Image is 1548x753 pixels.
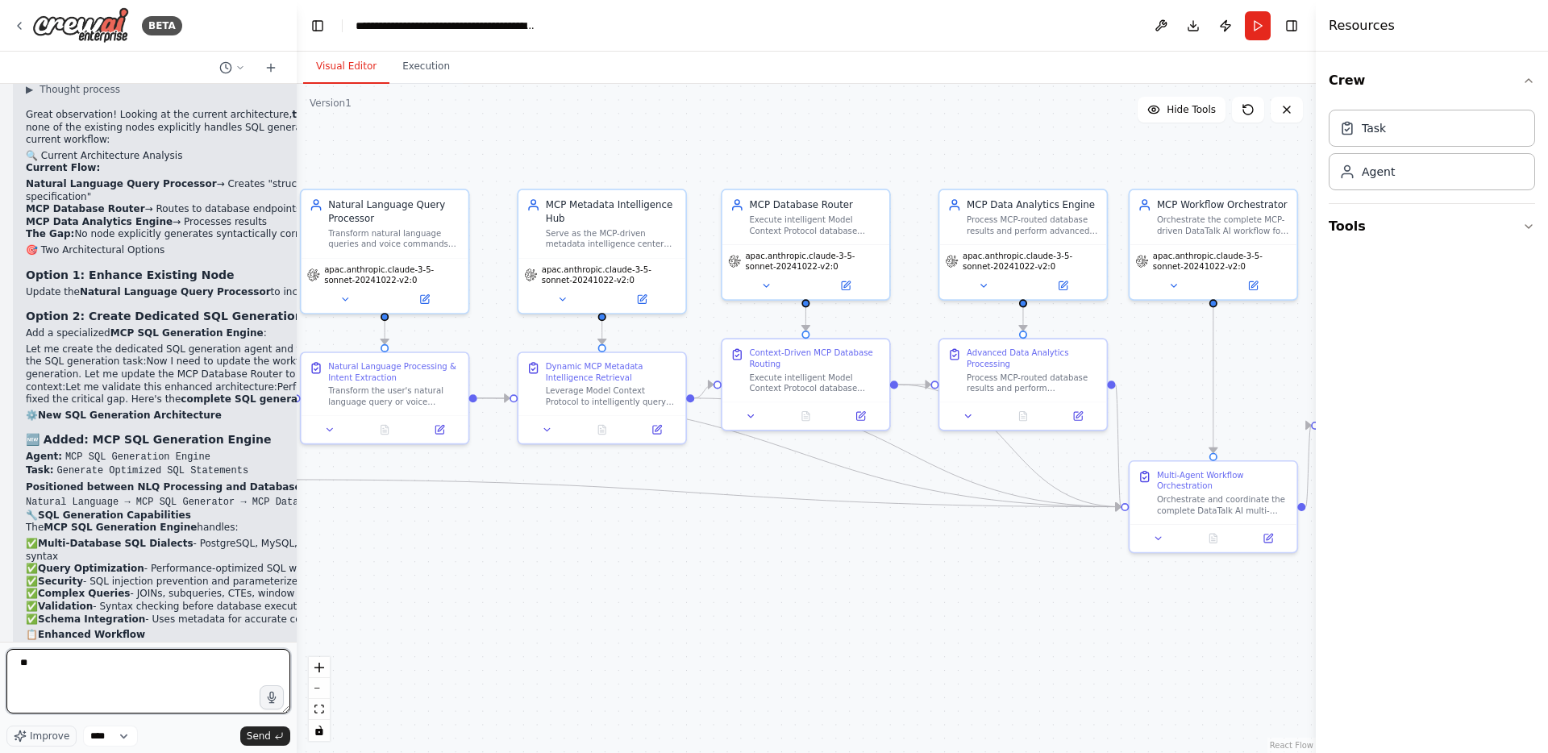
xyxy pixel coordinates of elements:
[1297,418,1319,514] g: Edge from 24dca699-d068-48aa-b592-615f3b8a7bb9 to f3e477af-241f-4f61-a59d-6219b7677a91
[32,7,129,44] img: Logo
[287,473,1121,514] g: Edge from 7b198070-12a9-44e2-983d-77f01664c971 to 24dca699-d068-48aa-b592-615f3b8a7bb9
[26,343,421,406] p: Let me create the dedicated SQL generation agent and task:Now let me create the SQL generation ta...
[356,18,537,34] nav: breadcrumb
[517,189,687,314] div: MCP Metadata Intelligence HubServe as the MCP-driven metadata intelligence center for {data_sourc...
[142,16,182,35] div: BETA
[807,277,884,293] button: Open in side panel
[328,385,460,407] div: Transform the user's natural language query or voice command "{user_query}" into a structured, MC...
[1025,277,1101,293] button: Open in side panel
[416,422,463,438] button: Open in side panel
[386,291,463,307] button: Open in side panel
[26,510,421,522] h2: 🔧
[749,347,880,369] div: Context-Driven MCP Database Routing
[26,268,235,281] strong: Option 1: Enhance Existing Node
[546,228,677,250] div: Serve as the MCP-driven metadata intelligence center for {data_source}, dynamically selecting and...
[967,214,1098,236] div: Process MCP-routed database results and perform advanced statistical analysis, pattern recognitio...
[38,601,93,612] strong: Validation
[26,481,352,493] strong: Positioned between NLQ Processing and Database Routing:
[1153,251,1292,272] span: apac.anthropic.claude-3-5-sonnet-20241022-v2:0
[938,189,1109,301] div: MCP Data Analytics EngineProcess MCP-routed database results and perform advanced statistical ana...
[57,465,249,476] code: Generate Optimized SQL Statements
[1055,408,1101,424] button: Open in side panel
[356,422,413,438] button: No output available
[181,393,366,405] strong: complete SQL generation solution
[247,730,271,743] span: Send
[38,563,144,574] strong: Query Optimization
[517,352,687,444] div: Dynamic MCP Metadata Intelligence RetrievalLeverage Model Context Protocol to intelligently query...
[1157,214,1288,236] div: Orchestrate the complete MCP-driven DataTalk AI workflow for {user_query}, coordinating multi-age...
[573,422,630,438] button: No output available
[967,198,1098,212] div: MCP Data Analytics Engine
[26,178,217,189] strong: Natural Language Query Processor
[38,614,145,625] strong: Schema Integration
[26,203,145,214] strong: MCP Database Router
[26,522,421,535] p: The handles:
[30,730,69,743] span: Improve
[26,327,421,340] p: Add a specialized :
[38,510,191,521] strong: SQL Generation Capabilities
[309,699,330,720] button: fit view
[80,286,271,297] strong: Natural Language Query Processor
[26,497,421,508] code: Natural Language → MCP SQL Generator → MCP Database Router → Results
[634,422,680,438] button: Open in side panel
[967,347,1098,369] div: Advanced Data Analytics Processing
[1107,378,1129,514] g: Edge from e95d0a01-6602-4e0a-982b-8b42c416d215 to 24dca699-d068-48aa-b592-615f3b8a7bb9
[745,251,884,272] span: apac.anthropic.claude-3-5-sonnet-20241022-v2:0
[328,361,460,383] div: Natural Language Processing & Intent Extraction
[1280,15,1303,37] button: Hide right sidebar
[26,464,54,476] strong: Task:
[1245,530,1292,547] button: Open in side panel
[26,228,74,239] strong: The Gap:
[26,310,339,322] strong: Option 2: Create Dedicated SQL Generation Node
[837,408,884,424] button: Open in side panel
[542,264,680,285] span: apac.anthropic.claude-3-5-sonnet-20241022-v2:0
[546,385,677,407] div: Leverage Model Context Protocol to intelligently query and retrieve comprehensive metadata about ...
[898,378,1121,514] g: Edge from 697678ce-777a-4122-b616-31c71cdad66e to 24dca699-d068-48aa-b592-615f3b8a7bb9
[1329,58,1535,103] button: Crew
[6,726,77,747] button: Improve
[546,198,677,226] div: MCP Metadata Intelligence Hub
[110,327,264,339] strong: MCP SQL Generation Engine
[1362,164,1395,180] div: Agent
[26,83,33,96] span: ▶
[1329,103,1535,203] div: Crew
[26,451,62,462] strong: Agent:
[38,629,145,640] strong: Enhanced Workflow
[38,588,131,599] strong: Complex Queries
[309,678,330,699] button: zoom out
[38,410,222,421] strong: New SQL Generation Architecture
[26,629,421,642] h2: 📋
[938,338,1109,431] div: Advanced Data Analytics ProcessingProcess MCP-routed database results and perform sophisticated s...
[721,189,891,301] div: MCP Database RouterExecute intelligent Model Context Protocol database routing for {user_query} b...
[26,216,421,229] li: → Processes results
[309,657,330,678] button: zoom in
[240,726,290,746] button: Send
[1157,470,1288,492] div: Multi-Agent Workflow Orchestration
[1129,460,1299,553] div: Multi-Agent Workflow OrchestrationOrchestrate and coordinate the complete DataTalk AI multi-agent...
[26,538,421,626] p: ✅ - PostgreSQL, MySQL, Snowflake, BigQuery syntax ✅ - Performance-optimized SQL with proper index...
[1215,277,1292,293] button: Open in side panel
[1157,198,1288,212] div: MCP Workflow Orchestrator
[603,291,680,307] button: Open in side panel
[1329,16,1395,35] h4: Resources
[994,408,1051,424] button: No output available
[309,657,330,741] div: React Flow controls
[1184,530,1242,547] button: No output available
[1017,307,1030,331] g: Edge from 5e932a72-be5c-4fd0-a3ae-6151ceb3fa64 to e95d0a01-6602-4e0a-982b-8b42c416d215
[799,307,813,331] g: Edge from 53cad549-5512-47c8-a97c-36cebe02c41f to 697678ce-777a-4122-b616-31c71cdad66e
[1362,120,1386,136] div: Task
[38,576,83,587] strong: Security
[40,83,120,96] span: Thought process
[694,391,1121,514] g: Edge from 4e433ee7-e776-4cf1-bc81-74137d3d50a6 to 24dca699-d068-48aa-b592-615f3b8a7bb9
[749,198,880,212] div: MCP Database Router
[967,372,1098,393] div: Process MCP-routed database results and perform sophisticated statistical analysis, pattern recog...
[26,286,421,299] p: Update the to include SQL generation:
[694,378,714,406] g: Edge from 4e433ee7-e776-4cf1-bc81-74137d3d50a6 to 697678ce-777a-4122-b616-31c71cdad66e
[26,433,271,446] strong: 🆕 Added: MCP SQL Generation Engine
[65,451,210,463] code: MCP SQL Generation Engine
[300,189,470,314] div: Natural Language Query ProcessorTransform natural language queries and voice commands into struct...
[328,228,460,250] div: Transform natural language queries and voice commands into structured, actionable data requests f...
[300,352,470,444] div: Natural Language Processing & Intent ExtractionTransform the user's natural language query or voi...
[777,408,834,424] button: No output available
[546,361,677,383] div: Dynamic MCP Metadata Intelligence Retrieval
